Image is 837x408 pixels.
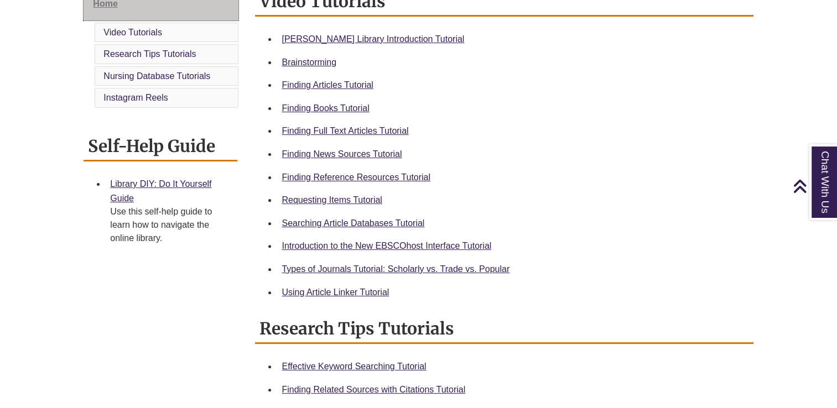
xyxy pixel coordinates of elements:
a: Finding Related Sources with Citations Tutorial [282,385,465,394]
a: Types of Journals Tutorial: Scholarly vs. Trade vs. Popular [282,264,510,274]
a: Instagram Reels [103,93,168,102]
a: [PERSON_NAME] Library Introduction Tutorial [282,34,464,44]
a: Finding Reference Resources Tutorial [282,172,430,182]
a: Finding Books Tutorial [282,103,369,113]
a: Brainstorming [282,57,336,67]
a: Using Article Linker Tutorial [282,287,389,297]
a: Finding Articles Tutorial [282,80,373,90]
a: Research Tips Tutorials [103,49,196,59]
a: Nursing Database Tutorials [103,71,210,81]
a: Finding Full Text Articles Tutorial [282,126,408,135]
a: Effective Keyword Searching Tutorial [282,362,426,371]
h2: Self-Help Guide [84,132,237,161]
a: Requesting Items Tutorial [282,195,382,205]
a: Library DIY: Do It Yourself Guide [110,179,211,203]
a: Searching Article Databases Tutorial [282,218,424,228]
h2: Research Tips Tutorials [255,315,753,344]
a: Video Tutorials [103,28,162,37]
a: Back to Top [793,179,834,193]
a: Finding News Sources Tutorial [282,149,402,159]
a: Introduction to the New EBSCOhost Interface Tutorial [282,241,491,250]
div: Use this self-help guide to learn how to navigate the online library. [110,205,228,245]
